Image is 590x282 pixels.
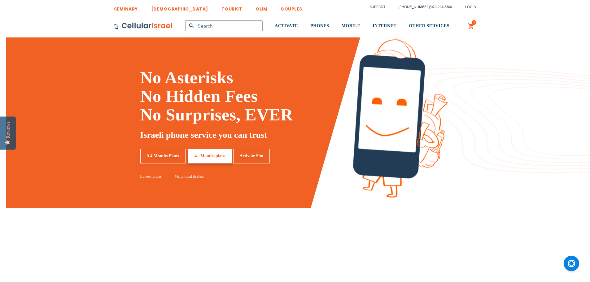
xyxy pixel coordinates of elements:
[256,2,267,13] a: OLIM
[5,121,11,138] div: Reviews
[140,68,344,124] h1: No Asterisks No Hidden Fees No Surprises, EVER
[465,5,476,9] span: Login
[140,149,186,163] a: 0-4 Months Plans
[281,2,302,13] a: COUPLES
[342,24,361,28] span: MOBILE
[185,20,263,31] input: Search
[175,174,204,179] a: Many local dealers
[140,129,344,141] h5: Israeli phone service you can trust
[409,24,449,28] span: OTHER SERVICES
[151,2,208,13] a: [DEMOGRAPHIC_DATA]
[373,15,396,38] a: INTERNET
[114,2,138,13] a: SEMINARY
[431,5,452,9] a: 072-224-3300
[275,24,298,28] span: ACTIVATE
[473,20,475,25] span: 1
[468,23,475,30] a: 1
[221,2,243,13] a: TOURIST
[409,15,449,38] a: OTHER SERVICES
[342,15,361,38] a: MOBILE
[275,15,298,38] a: ACTIVATE
[188,149,232,163] a: 4+ Months plans
[310,15,329,38] a: PHONES
[310,24,329,28] span: PHONES
[114,22,173,30] img: Cellular Israel Logo
[140,174,168,179] a: Lowest prices
[233,149,270,163] a: Activate Sim
[370,5,385,9] a: Support
[373,24,396,28] span: INTERNET
[399,5,430,9] a: [PHONE_NUMBER]
[392,2,452,11] li: /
